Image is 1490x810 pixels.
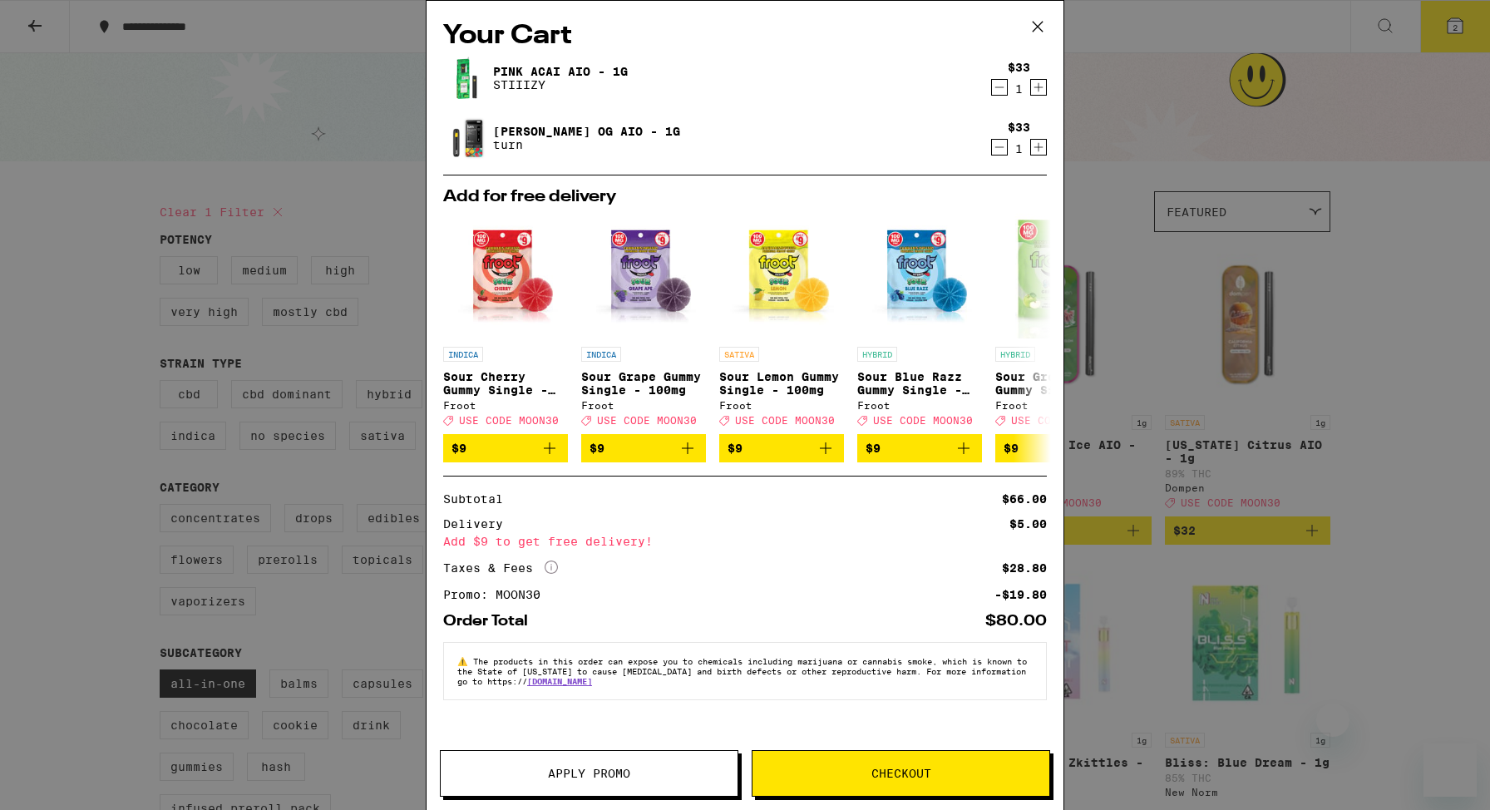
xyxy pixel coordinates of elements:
[866,442,881,455] span: $9
[995,434,1120,462] button: Add to bag
[857,214,982,434] a: Open page for Sour Blue Razz Gummy Single - 100mg from Froot
[719,214,844,338] img: Froot - Sour Lemon Gummy Single - 100mg
[581,214,706,338] img: Froot - Sour Grape Gummy Single - 100mg
[443,17,1047,55] h2: Your Cart
[493,138,680,151] p: turn
[719,370,844,397] p: Sour Lemon Gummy Single - 100mg
[493,125,680,138] a: [PERSON_NAME] OG AIO - 1g
[493,65,628,78] a: Pink Acai AIO - 1g
[719,347,759,362] p: SATIVA
[451,442,466,455] span: $9
[873,415,973,426] span: USE CODE MOON30
[527,676,592,686] a: [DOMAIN_NAME]
[857,400,982,411] div: Froot
[991,79,1008,96] button: Decrement
[1011,415,1111,426] span: USE CODE MOON30
[443,55,490,101] img: Pink Acai AIO - 1g
[994,589,1047,600] div: -$19.80
[443,614,540,629] div: Order Total
[1030,139,1047,156] button: Increment
[995,214,1120,338] img: Froot - Sour Green Apple Gummy Single - 100mg
[1008,121,1030,134] div: $33
[857,347,897,362] p: HYBRID
[443,214,568,338] img: Froot - Sour Cherry Gummy Single - 100mg
[1002,562,1047,574] div: $28.80
[443,189,1047,205] h2: Add for free delivery
[443,434,568,462] button: Add to bag
[581,434,706,462] button: Add to bag
[443,561,558,575] div: Taxes & Fees
[1030,79,1047,96] button: Increment
[581,400,706,411] div: Froot
[493,78,628,91] p: STIIIZY
[995,214,1120,434] a: Open page for Sour Green Apple Gummy Single - 100mg from Froot
[857,214,982,338] img: Froot - Sour Blue Razz Gummy Single - 100mg
[719,214,844,434] a: Open page for Sour Lemon Gummy Single - 100mg from Froot
[597,415,697,426] span: USE CODE MOON30
[443,115,490,161] img: Mango Guava OG AIO - 1g
[719,400,844,411] div: Froot
[1009,518,1047,530] div: $5.00
[459,415,559,426] span: USE CODE MOON30
[443,493,515,505] div: Subtotal
[548,768,630,779] span: Apply Promo
[719,434,844,462] button: Add to bag
[995,347,1035,362] p: HYBRID
[443,370,568,397] p: Sour Cherry Gummy Single - 100mg
[871,768,931,779] span: Checkout
[857,434,982,462] button: Add to bag
[1316,704,1349,737] iframe: Close message
[728,442,743,455] span: $9
[457,656,1027,686] span: The products in this order can expose you to chemicals including marijuana or cannabis smoke, whi...
[1004,442,1019,455] span: $9
[581,214,706,434] a: Open page for Sour Grape Gummy Single - 100mg from Froot
[1423,743,1477,797] iframe: Button to launch messaging window
[590,442,604,455] span: $9
[985,614,1047,629] div: $80.00
[1008,142,1030,156] div: 1
[581,370,706,397] p: Sour Grape Gummy Single - 100mg
[1002,493,1047,505] div: $66.00
[440,750,738,797] button: Apply Promo
[443,400,568,411] div: Froot
[581,347,621,362] p: INDICA
[1008,61,1030,74] div: $33
[991,139,1008,156] button: Decrement
[443,536,1047,547] div: Add $9 to get free delivery!
[457,656,473,666] span: ⚠️
[752,750,1050,797] button: Checkout
[995,400,1120,411] div: Froot
[1008,82,1030,96] div: 1
[857,370,982,397] p: Sour Blue Razz Gummy Single - 100mg
[443,214,568,434] a: Open page for Sour Cherry Gummy Single - 100mg from Froot
[443,589,552,600] div: Promo: MOON30
[995,370,1120,397] p: Sour Green Apple Gummy Single - 100mg
[735,415,835,426] span: USE CODE MOON30
[443,518,515,530] div: Delivery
